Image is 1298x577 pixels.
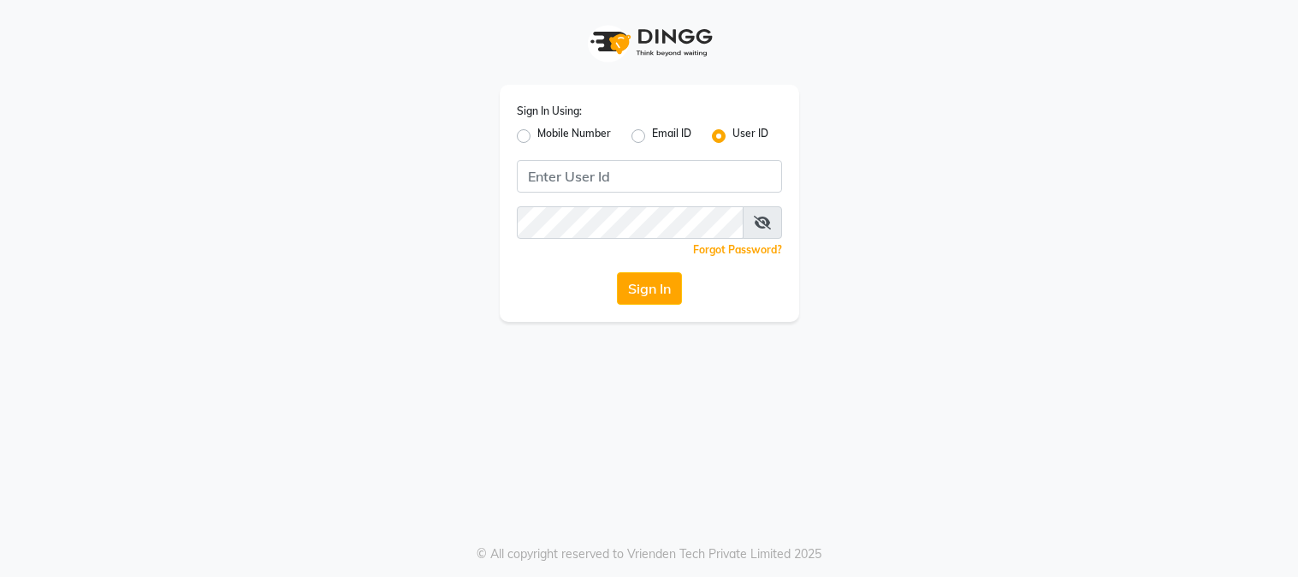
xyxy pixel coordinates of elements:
button: Sign In [617,272,682,305]
label: Mobile Number [537,126,611,146]
label: Email ID [652,126,691,146]
label: Sign In Using: [517,104,582,119]
input: Username [517,160,782,193]
label: User ID [732,126,768,146]
input: Username [517,206,744,239]
a: Forgot Password? [693,243,782,256]
img: logo1.svg [581,17,718,68]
